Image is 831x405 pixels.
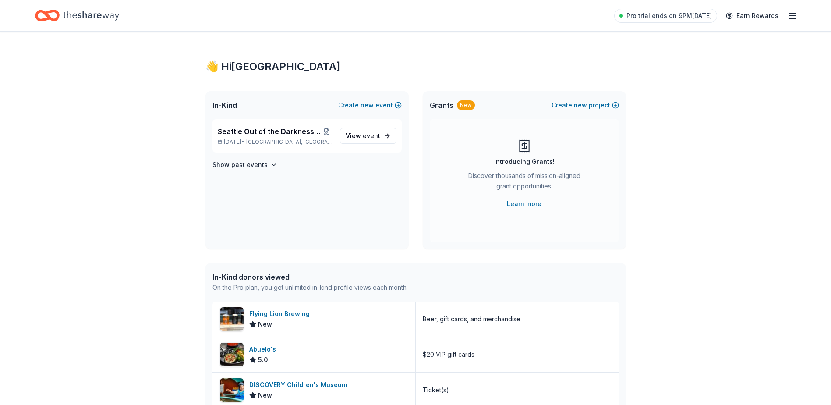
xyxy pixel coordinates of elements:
[249,344,279,355] div: Abuelo's
[346,131,380,141] span: View
[552,100,619,110] button: Createnewproject
[465,171,584,195] div: Discover thousands of mission-aligned grant opportunities.
[205,60,626,74] div: 👋 Hi [GEOGRAPHIC_DATA]
[258,390,272,401] span: New
[423,314,520,324] div: Beer, gift cards, and merchandise
[220,307,244,331] img: Image for Flying Lion Brewing
[220,343,244,366] img: Image for Abuelo's
[249,309,313,319] div: Flying Lion Brewing
[574,100,587,110] span: new
[218,126,321,137] span: Seattle Out of the Darkness Community Walk
[430,100,453,110] span: Grants
[220,378,244,402] img: Image for DISCOVERY Children's Museum
[423,349,474,360] div: $20 VIP gift cards
[507,199,541,209] a: Learn more
[457,100,475,110] div: New
[249,380,350,390] div: DISCOVERY Children's Museum
[721,8,784,24] a: Earn Rewards
[258,319,272,330] span: New
[361,100,374,110] span: new
[494,156,555,167] div: Introducing Grants!
[246,139,332,146] span: [GEOGRAPHIC_DATA], [GEOGRAPHIC_DATA]
[626,11,712,21] span: Pro trial ends on 9PM[DATE]
[212,160,277,170] button: Show past events
[212,272,408,282] div: In-Kind donors viewed
[363,132,380,139] span: event
[212,100,237,110] span: In-Kind
[258,355,268,365] span: 5.0
[423,385,449,395] div: Ticket(s)
[218,139,333,146] p: [DATE] •
[340,128,396,144] a: View event
[212,282,408,293] div: On the Pro plan, you get unlimited in-kind profile views each month.
[35,5,119,26] a: Home
[338,100,402,110] button: Createnewevent
[212,160,268,170] h4: Show past events
[614,9,717,23] a: Pro trial ends on 9PM[DATE]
